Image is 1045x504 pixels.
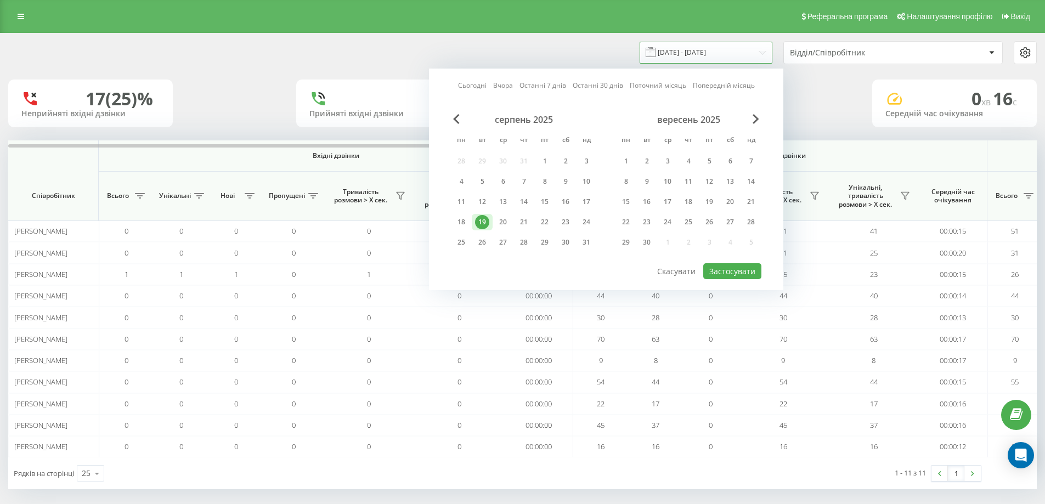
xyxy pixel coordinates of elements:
span: 54 [597,377,605,387]
div: пт 8 серп 2025 р. [534,173,555,190]
span: 70 [779,334,787,344]
span: 0 [367,420,371,430]
span: [PERSON_NAME] [14,291,67,301]
div: вт 9 вер 2025 р. [636,173,657,190]
span: [PERSON_NAME] [14,226,67,236]
td: 00:00:16 [919,415,987,436]
span: 0 [292,420,296,430]
span: Next Month [753,114,759,124]
span: 0 [125,291,128,301]
span: 1 [367,269,371,279]
abbr: субота [722,133,738,149]
span: 0 [125,355,128,365]
div: ср 24 вер 2025 р. [657,214,678,230]
div: 21 [744,195,758,209]
span: 0 [234,399,238,409]
span: 8 [872,355,875,365]
span: Вихід [1011,12,1030,21]
span: [PERSON_NAME] [14,420,67,430]
td: 00:00:17 [919,329,987,350]
div: 13 [723,174,737,189]
div: 17 [579,195,594,209]
div: 28 [744,215,758,229]
abbr: субота [557,133,574,149]
span: [PERSON_NAME] [14,313,67,322]
span: Налаштування профілю [907,12,992,21]
div: пт 1 серп 2025 р. [534,153,555,169]
span: 1 [234,269,238,279]
div: 2 [558,154,573,168]
span: 0 [709,313,713,322]
span: 51 [1011,226,1019,236]
span: [PERSON_NAME] [14,377,67,387]
div: сб 27 вер 2025 р. [720,214,741,230]
td: 00:00:15 [919,220,987,242]
span: 0 [292,355,296,365]
span: 0 [292,399,296,409]
span: 0 [292,269,296,279]
div: 23 [640,215,654,229]
abbr: вівторок [639,133,655,149]
div: 29 [619,235,633,250]
div: 25 [454,235,468,250]
abbr: понеділок [618,133,634,149]
span: 0 [367,399,371,409]
div: сб 16 серп 2025 р. [555,194,576,210]
span: 0 [367,313,371,322]
div: чт 18 вер 2025 р. [678,194,699,210]
div: пт 15 серп 2025 р. [534,194,555,210]
div: 26 [475,235,489,250]
div: ср 13 серп 2025 р. [493,194,513,210]
div: 4 [681,154,696,168]
a: Останні 7 днів [519,80,566,90]
div: 8 [619,174,633,189]
td: 00:00:15 [919,264,987,285]
div: нд 24 серп 2025 р. [576,214,597,230]
div: 26 [702,215,716,229]
abbr: четвер [680,133,697,149]
div: чт 11 вер 2025 р. [678,173,699,190]
span: 31 [1011,248,1019,258]
div: Open Intercom Messenger [1008,442,1034,468]
abbr: четвер [516,133,532,149]
td: 00:00:00 [505,371,573,393]
div: 17 [660,195,675,209]
span: 0 [457,420,461,430]
a: Вчора [493,80,513,90]
div: 11 [454,195,468,209]
div: 5 [702,154,716,168]
span: 0 [125,334,128,344]
span: 0 [179,377,183,387]
div: 12 [475,195,489,209]
div: 30 [558,235,573,250]
div: 18 [681,195,696,209]
span: 0 [292,313,296,322]
span: 55 [1011,377,1019,387]
div: 31 [579,235,594,250]
div: 18 [454,215,468,229]
div: нд 17 серп 2025 р. [576,194,597,210]
abbr: середа [659,133,676,149]
div: нд 3 серп 2025 р. [576,153,597,169]
span: 25 [870,248,878,258]
span: Вхідні дзвінки [127,151,544,160]
span: 70 [1011,334,1019,344]
div: нд 14 вер 2025 р. [741,173,761,190]
span: [PERSON_NAME] [14,248,67,258]
abbr: вівторок [474,133,490,149]
div: пт 22 серп 2025 р. [534,214,555,230]
div: вт 30 вер 2025 р. [636,234,657,251]
button: Скасувати [651,263,702,279]
div: нд 7 вер 2025 р. [741,153,761,169]
button: Застосувати [703,263,761,279]
div: 9 [640,174,654,189]
abbr: понеділок [453,133,470,149]
span: 9 [1013,355,1017,365]
div: 10 [579,174,594,189]
div: чт 14 серп 2025 р. [513,194,534,210]
span: 0 [234,313,238,322]
div: сб 20 вер 2025 р. [720,194,741,210]
div: чт 21 серп 2025 р. [513,214,534,230]
div: ср 3 вер 2025 р. [657,153,678,169]
div: 15 [538,195,552,209]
